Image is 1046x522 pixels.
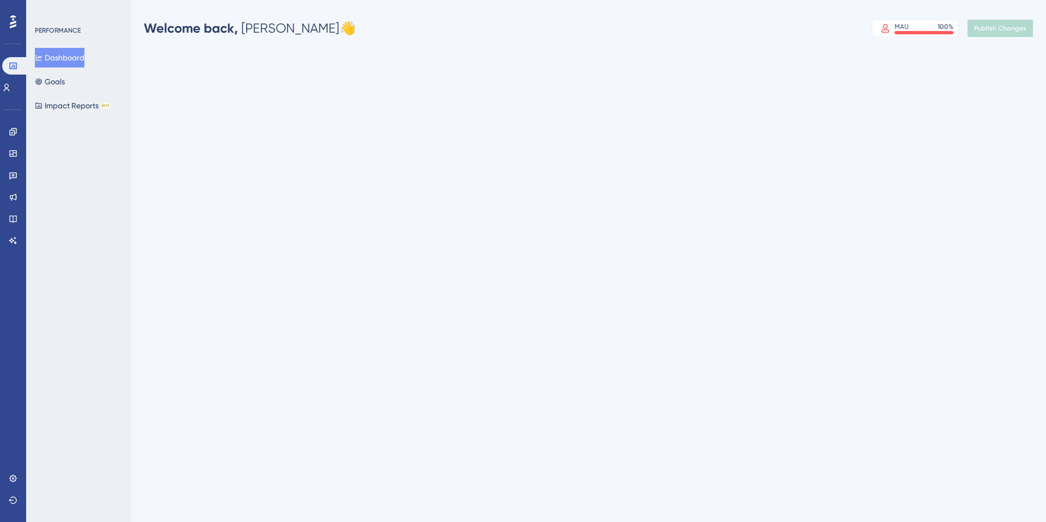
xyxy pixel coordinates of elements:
button: Publish Changes [968,20,1033,37]
div: [PERSON_NAME] 👋 [144,20,356,37]
button: Impact ReportsBETA [35,96,111,115]
button: Goals [35,72,65,91]
div: MAU [895,22,909,31]
div: BETA [101,103,111,108]
div: 100 % [938,22,953,31]
div: PERFORMANCE [35,26,81,35]
span: Welcome back, [144,20,238,36]
span: Publish Changes [974,24,1026,33]
button: Dashboard [35,48,84,67]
